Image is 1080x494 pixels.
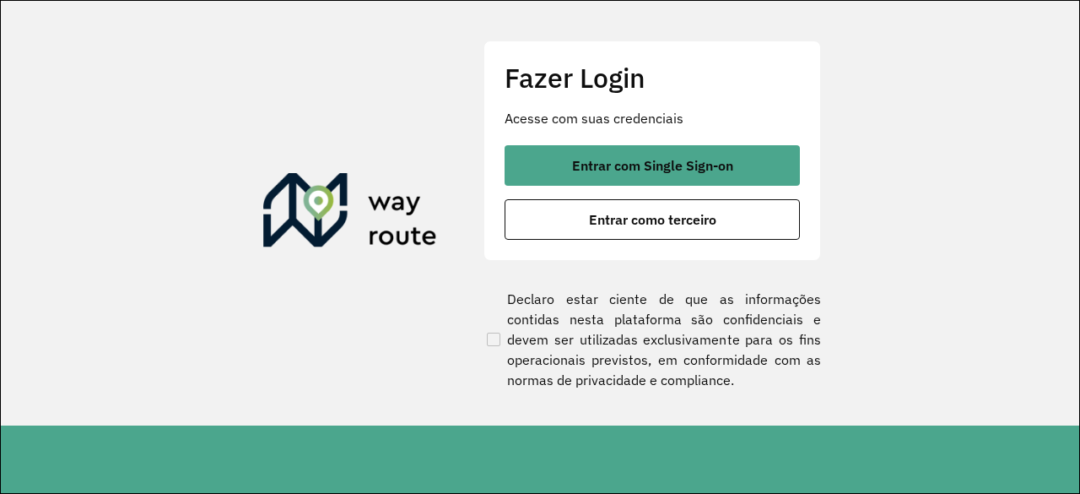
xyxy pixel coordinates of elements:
[589,213,716,226] span: Entrar como terceiro
[505,145,800,186] button: button
[263,173,437,254] img: Roteirizador AmbevTech
[483,289,821,390] label: Declaro estar ciente de que as informações contidas nesta plataforma são confidenciais e devem se...
[505,62,800,94] h2: Fazer Login
[505,108,800,128] p: Acesse com suas credenciais
[572,159,733,172] span: Entrar com Single Sign-on
[505,199,800,240] button: button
